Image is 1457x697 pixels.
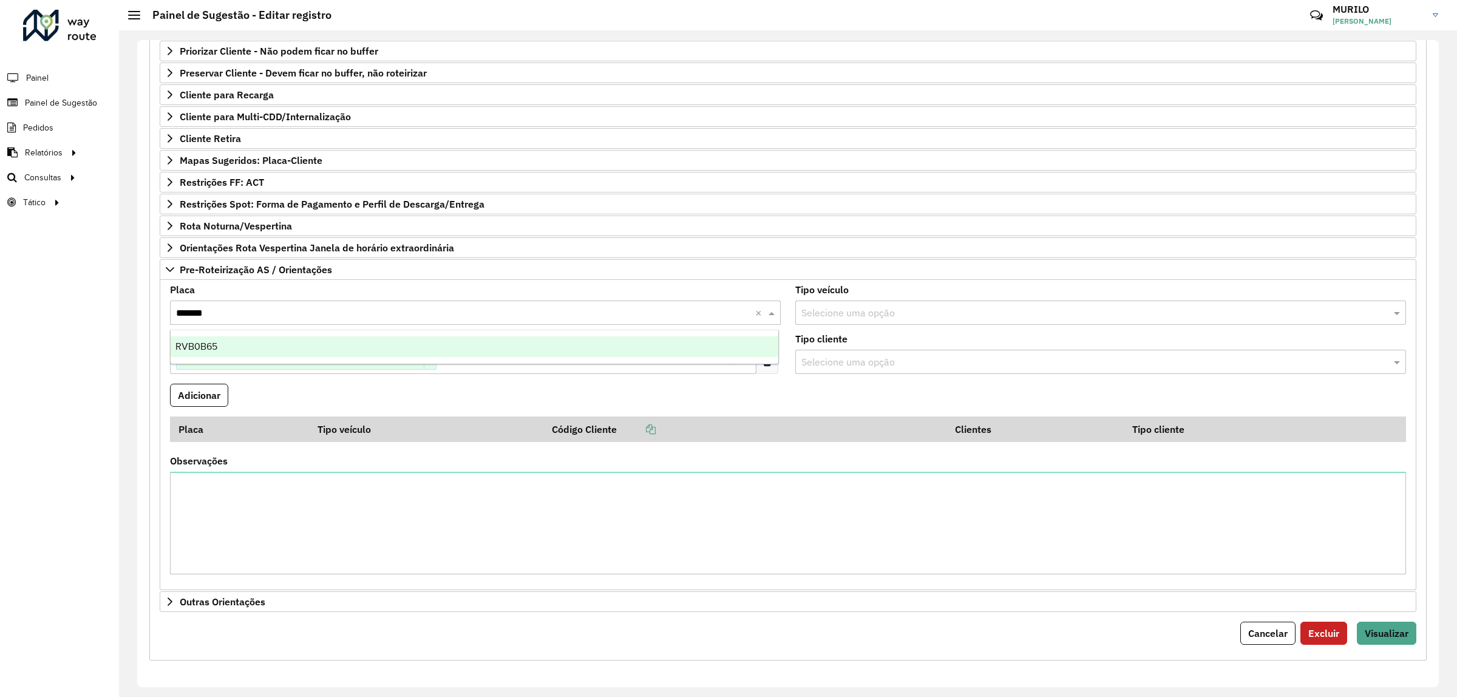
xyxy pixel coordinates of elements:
[160,216,1416,236] a: Rota Noturna/Vespertina
[309,416,543,442] th: Tipo veículo
[175,341,217,352] span: RVB0B65
[180,134,241,143] span: Cliente Retira
[1308,627,1339,639] span: Excluir
[617,423,656,435] a: Copiar
[160,106,1416,127] a: Cliente para Multi-CDD/Internalização
[160,128,1416,149] a: Cliente Retira
[1357,622,1416,645] button: Visualizar
[180,112,351,121] span: Cliente para Multi-CDD/Internalização
[170,384,228,407] button: Adicionar
[160,259,1416,280] a: Pre-Roteirização AS / Orientações
[160,591,1416,612] a: Outras Orientações
[1365,627,1408,639] span: Visualizar
[23,121,53,134] span: Pedidos
[1124,416,1354,442] th: Tipo cliente
[23,196,46,209] span: Tático
[160,172,1416,192] a: Restrições FF: ACT
[170,454,228,468] label: Observações
[160,84,1416,105] a: Cliente para Recarga
[160,63,1416,83] a: Preservar Cliente - Devem ficar no buffer, não roteirizar
[180,90,274,100] span: Cliente para Recarga
[946,416,1124,442] th: Clientes
[170,416,309,442] th: Placa
[26,72,49,84] span: Painel
[180,46,378,56] span: Priorizar Cliente - Não podem ficar no buffer
[24,171,61,184] span: Consultas
[1300,622,1347,645] button: Excluir
[795,282,849,297] label: Tipo veículo
[1333,4,1424,15] h3: MURILO
[160,194,1416,214] a: Restrições Spot: Forma de Pagamento e Perfil de Descarga/Entrega
[170,330,779,364] ng-dropdown-panel: Options list
[795,331,847,346] label: Tipo cliente
[180,265,332,274] span: Pre-Roteirização AS / Orientações
[170,282,195,297] label: Placa
[180,597,265,607] span: Outras Orientações
[755,305,766,320] span: Clear all
[1303,2,1330,29] a: Contato Rápido
[25,146,63,159] span: Relatórios
[180,199,484,209] span: Restrições Spot: Forma de Pagamento e Perfil de Descarga/Entrega
[1333,16,1424,27] span: [PERSON_NAME]
[160,237,1416,258] a: Orientações Rota Vespertina Janela de horário extraordinária
[160,41,1416,61] a: Priorizar Cliente - Não podem ficar no buffer
[180,155,322,165] span: Mapas Sugeridos: Placa-Cliente
[180,221,292,231] span: Rota Noturna/Vespertina
[25,97,97,109] span: Painel de Sugestão
[180,243,454,253] span: Orientações Rota Vespertina Janela de horário extraordinária
[140,8,331,22] h2: Painel de Sugestão - Editar registro
[180,68,427,78] span: Preservar Cliente - Devem ficar no buffer, não roteirizar
[1240,622,1296,645] button: Cancelar
[160,150,1416,171] a: Mapas Sugeridos: Placa-Cliente
[1248,627,1288,639] span: Cancelar
[543,416,946,442] th: Código Cliente
[160,280,1416,591] div: Pre-Roteirização AS / Orientações
[180,177,264,187] span: Restrições FF: ACT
